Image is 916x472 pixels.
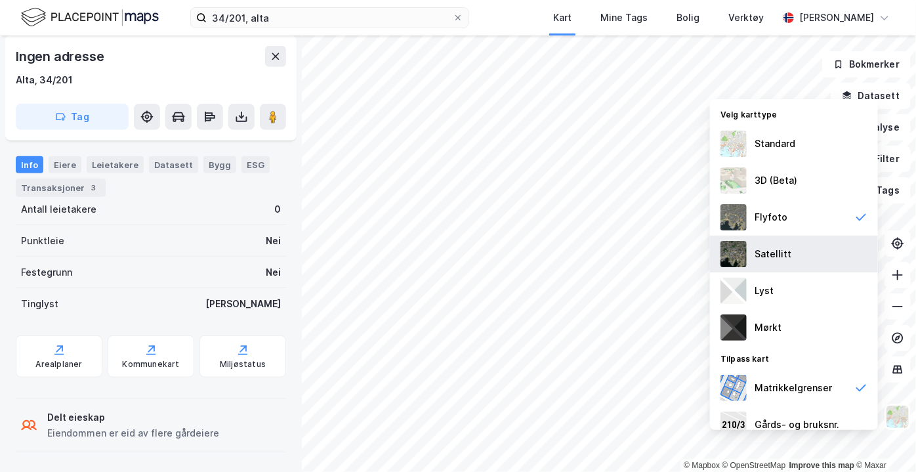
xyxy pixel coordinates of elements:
[755,136,795,152] div: Standard
[755,380,832,396] div: Matrikkelgrenser
[49,156,81,173] div: Eiere
[850,409,916,472] div: Kontrollprogram for chat
[21,265,72,280] div: Festegrunn
[720,204,747,230] img: Z
[600,10,648,26] div: Mine Tags
[885,404,910,429] img: Z
[21,233,64,249] div: Punktleie
[220,359,266,370] div: Miljøstatus
[755,209,787,225] div: Flyfoto
[799,10,874,26] div: [PERSON_NAME]
[720,167,747,194] img: Z
[274,202,281,217] div: 0
[850,177,911,204] button: Tags
[241,156,270,173] div: ESG
[207,8,453,28] input: Søk på adresse, matrikkel, gårdeiere, leietakere eller personer
[720,278,747,304] img: luj3wr1y2y3+OchiMxRmMxRlscgabnMEmZ7DJGWxyBpucwSZnsMkZbHIGm5zBJmewyRlscgabnMEmZ7DJGWxyBpucwSZnsMkZ...
[203,156,236,173] div: Bygg
[789,461,854,470] a: Improve this map
[16,46,106,67] div: Ingen adresse
[722,461,786,470] a: OpenStreetMap
[553,10,572,26] div: Kart
[720,314,747,341] img: nCdM7BzjoCAAAAAElFTkSuQmCC
[266,265,281,280] div: Nei
[16,104,129,130] button: Tag
[21,202,96,217] div: Antall leietakere
[266,233,281,249] div: Nei
[850,409,916,472] iframe: Chat Widget
[720,131,747,157] img: Z
[848,146,911,172] button: Filter
[720,241,747,267] img: 9k=
[21,6,159,29] img: logo.f888ab2527a4732fd821a326f86c7f29.svg
[755,417,839,433] div: Gårds- og bruksnr.
[755,283,774,299] div: Lyst
[755,246,791,262] div: Satellitt
[87,156,144,173] div: Leietakere
[831,83,911,109] button: Datasett
[720,375,747,401] img: cadastreBorders.cfe08de4b5ddd52a10de.jpeg
[684,461,720,470] a: Mapbox
[47,410,219,425] div: Delt eieskap
[205,296,281,312] div: [PERSON_NAME]
[122,359,179,370] div: Kommunekart
[710,346,878,370] div: Tilpass kart
[87,181,100,194] div: 3
[16,156,43,173] div: Info
[149,156,198,173] div: Datasett
[710,102,878,125] div: Velg karttype
[755,173,797,188] div: 3D (Beta)
[21,296,58,312] div: Tinglyst
[822,51,911,77] button: Bokmerker
[47,425,219,441] div: Eiendommen er eid av flere gårdeiere
[720,412,747,438] img: cadastreKeys.547ab17ec502f5a4ef2b.jpeg
[755,320,781,335] div: Mørkt
[16,179,106,197] div: Transaksjoner
[677,10,699,26] div: Bolig
[728,10,764,26] div: Verktøy
[16,72,73,88] div: Alta, 34/201
[35,359,82,370] div: Arealplaner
